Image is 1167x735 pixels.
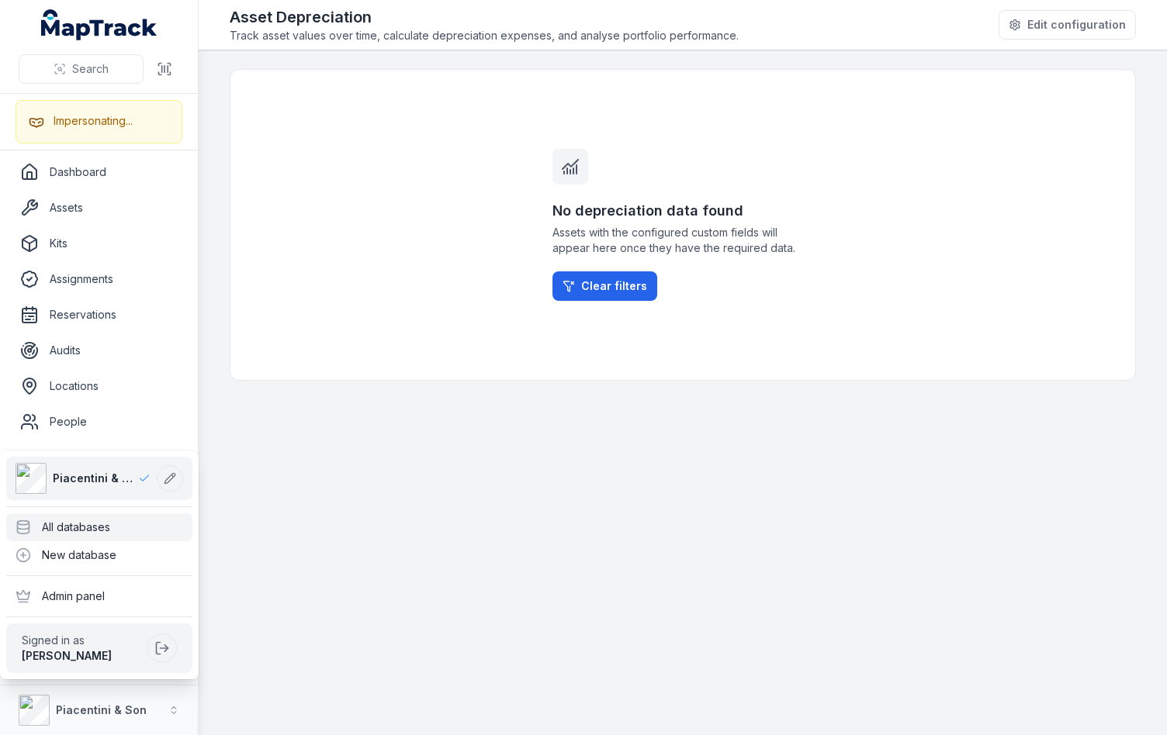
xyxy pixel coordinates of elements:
[22,649,112,662] strong: [PERSON_NAME]
[53,471,138,486] span: Piacentini & Son
[22,633,141,648] span: Signed in as
[6,513,192,541] div: All databases
[6,541,192,569] div: New database
[6,582,192,610] div: Admin panel
[56,703,147,716] strong: Piacentini & Son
